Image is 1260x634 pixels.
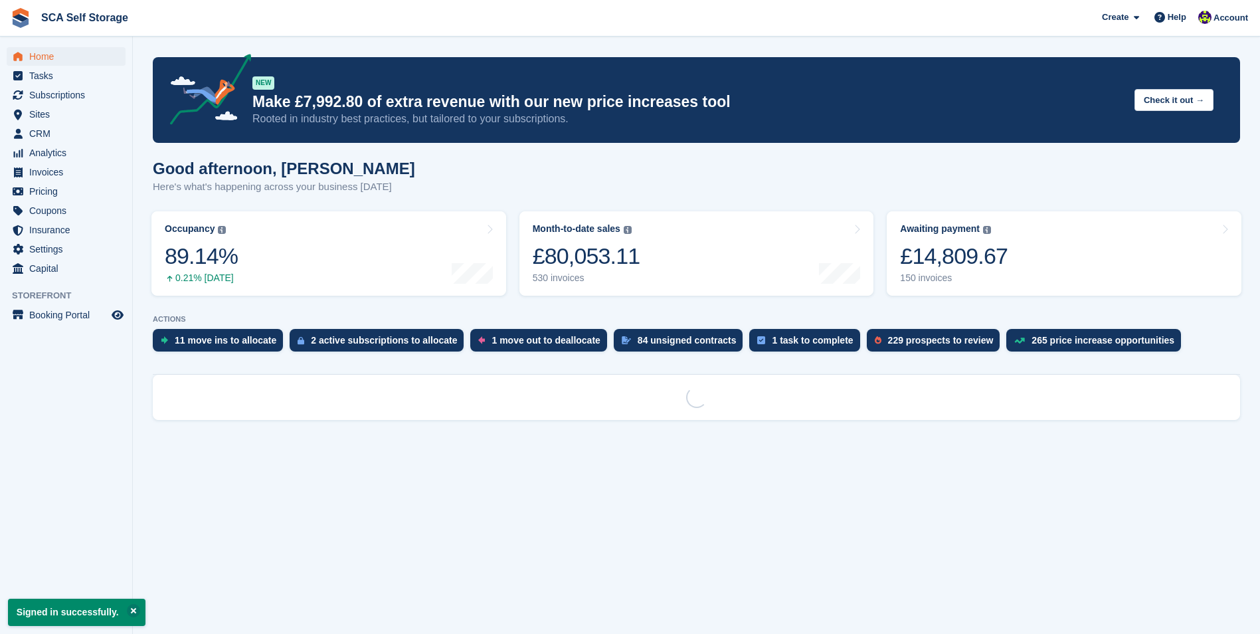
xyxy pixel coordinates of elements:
a: SCA Self Storage [36,7,134,29]
div: £14,809.67 [900,243,1008,270]
a: menu [7,259,126,278]
div: 89.14% [165,243,238,270]
div: 1 task to complete [772,335,853,346]
a: 1 task to complete [749,329,866,358]
div: 265 price increase opportunities [1032,335,1174,346]
a: Preview store [110,307,126,323]
a: menu [7,144,126,162]
img: price-adjustments-announcement-icon-8257ccfd72463d97f412b2fc003d46551f7dbcb40ab6d574587a9cd5c0d94... [159,54,252,130]
img: active_subscription_to_allocate_icon-d502201f5373d7db506a760aba3b589e785aa758c864c3986d89f69b8ff3... [298,336,304,345]
img: icon-info-grey-7440780725fd019a000dd9b08b2336e03edf1995a4989e88bcd33f0948082b44.svg [983,226,991,234]
span: Booking Portal [29,306,109,324]
a: menu [7,66,126,85]
a: 1 move out to deallocate [470,329,613,358]
img: contract_signature_icon-13c848040528278c33f63329250d36e43548de30e8caae1d1a13099fd9432cc5.svg [622,336,631,344]
span: Subscriptions [29,86,109,104]
a: 84 unsigned contracts [614,329,750,358]
p: ACTIONS [153,315,1240,324]
p: Signed in successfully. [8,599,145,626]
div: 1 move out to deallocate [492,335,600,346]
div: 150 invoices [900,272,1008,284]
div: 84 unsigned contracts [638,335,737,346]
a: 265 price increase opportunities [1006,329,1188,358]
a: 2 active subscriptions to allocate [290,329,470,358]
div: 11 move ins to allocate [175,335,276,346]
a: 11 move ins to allocate [153,329,290,358]
a: 229 prospects to review [867,329,1007,358]
a: menu [7,163,126,181]
img: price_increase_opportunities-93ffe204e8149a01c8c9dc8f82e8f89637d9d84a8eef4429ea346261dce0b2c0.svg [1014,338,1025,344]
p: Here's what's happening across your business [DATE] [153,179,415,195]
img: icon-info-grey-7440780725fd019a000dd9b08b2336e03edf1995a4989e88bcd33f0948082b44.svg [624,226,632,234]
div: 229 prospects to review [888,335,994,346]
span: Home [29,47,109,66]
span: Help [1168,11,1186,24]
a: menu [7,240,126,259]
span: Invoices [29,163,109,181]
img: move_ins_to_allocate_icon-fdf77a2bb77ea45bf5b3d319d69a93e2d87916cf1d5bf7949dd705db3b84f3ca.svg [161,336,168,344]
div: Awaiting payment [900,223,980,235]
a: menu [7,47,126,66]
span: Tasks [29,66,109,85]
div: Occupancy [165,223,215,235]
img: Thomas Webb [1198,11,1212,24]
p: Make £7,992.80 of extra revenue with our new price increases tool [252,92,1124,112]
div: 0.21% [DATE] [165,272,238,284]
span: Storefront [12,289,132,302]
div: 530 invoices [533,272,640,284]
div: Month-to-date sales [533,223,620,235]
span: Pricing [29,182,109,201]
button: Check it out → [1134,89,1214,111]
span: Coupons [29,201,109,220]
img: task-75834270c22a3079a89374b754ae025e5fb1db73e45f91037f5363f120a921f8.svg [757,336,765,344]
img: move_outs_to_deallocate_icon-f764333ba52eb49d3ac5e1228854f67142a1ed5810a6f6cc68b1a99e826820c5.svg [478,336,485,344]
img: icon-info-grey-7440780725fd019a000dd9b08b2336e03edf1995a4989e88bcd33f0948082b44.svg [218,226,226,234]
img: prospect-51fa495bee0391a8d652442698ab0144808aea92771e9ea1ae160a38d050c398.svg [875,336,881,344]
div: 2 active subscriptions to allocate [311,335,457,346]
a: menu [7,124,126,143]
h1: Good afternoon, [PERSON_NAME] [153,159,415,177]
div: £80,053.11 [533,243,640,270]
a: Month-to-date sales £80,053.11 530 invoices [519,211,874,296]
a: menu [7,86,126,104]
a: menu [7,221,126,239]
div: NEW [252,76,274,90]
span: CRM [29,124,109,143]
span: Insurance [29,221,109,239]
a: menu [7,182,126,201]
span: Settings [29,240,109,259]
a: menu [7,201,126,220]
span: Capital [29,259,109,278]
a: Occupancy 89.14% 0.21% [DATE] [151,211,506,296]
a: Awaiting payment £14,809.67 150 invoices [887,211,1241,296]
a: menu [7,105,126,124]
span: Sites [29,105,109,124]
span: Create [1102,11,1128,24]
span: Account [1214,11,1248,25]
img: stora-icon-8386f47178a22dfd0bd8f6a31ec36ba5ce8667c1dd55bd0f319d3a0aa187defe.svg [11,8,31,28]
a: menu [7,306,126,324]
span: Analytics [29,144,109,162]
p: Rooted in industry best practices, but tailored to your subscriptions. [252,112,1124,126]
